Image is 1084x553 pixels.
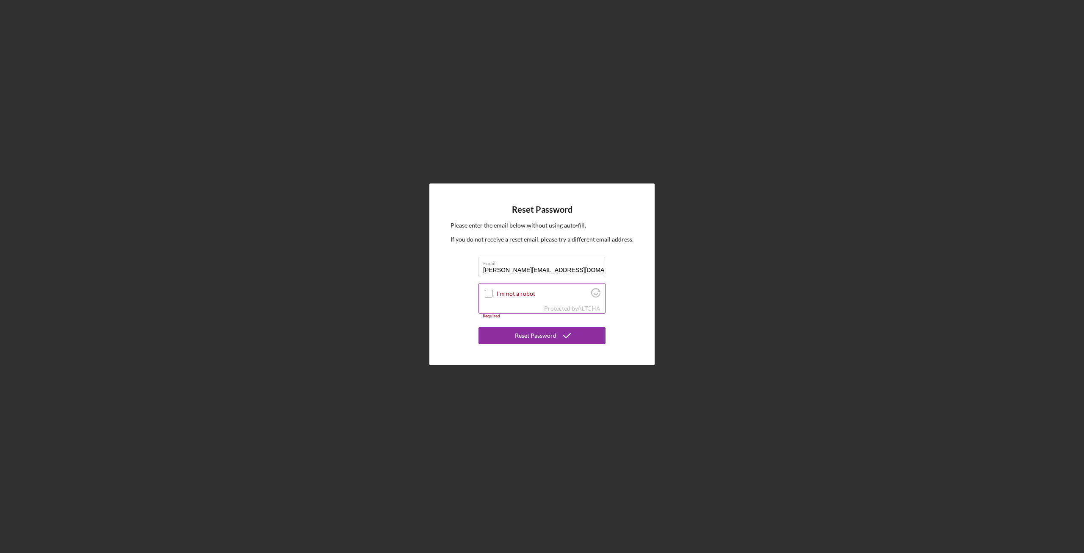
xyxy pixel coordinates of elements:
h4: Reset Password [512,205,572,214]
div: Required [478,314,606,319]
div: Reset Password [515,327,556,344]
a: Visit Altcha.org [591,292,600,299]
button: Reset Password [478,327,606,344]
p: If you do not receive a reset email, please try a different email address. [451,235,633,244]
label: Email [483,257,605,267]
div: Protected by [544,305,600,312]
a: Visit Altcha.org [578,305,600,312]
p: Please enter the email below without using auto-fill. [451,221,633,230]
label: I'm not a robot [497,290,589,297]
